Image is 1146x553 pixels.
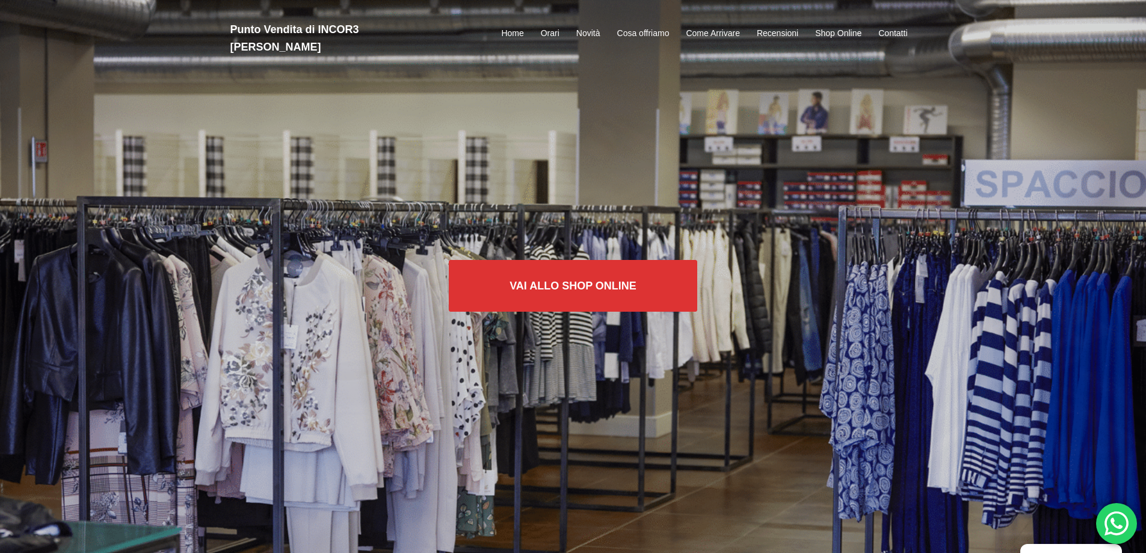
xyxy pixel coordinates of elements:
a: Home [501,26,523,41]
h2: Punto Vendita di INCOR3 [PERSON_NAME] [230,21,447,56]
a: Recensioni [757,26,798,41]
a: Novità [576,26,600,41]
a: Contatti [878,26,907,41]
a: Come Arrivare [686,26,739,41]
a: Cosa offriamo [617,26,670,41]
a: Orari [541,26,559,41]
a: Shop Online [815,26,861,41]
a: Vai allo SHOP ONLINE [449,260,697,312]
div: 'Hai [1096,503,1137,544]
